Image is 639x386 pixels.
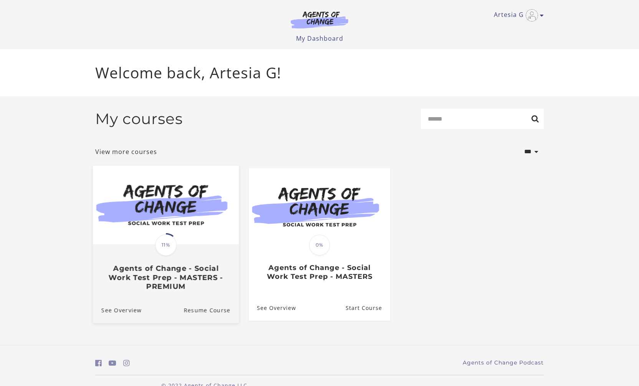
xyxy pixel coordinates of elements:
[109,359,116,367] i: https://www.youtube.com/c/AgentsofChangeTestPrepbyMeaganMitchell (Open in a new window)
[93,297,142,323] a: Agents of Change - Social Work Test Prep - MASTERS - PREMIUM: See Overview
[346,295,390,320] a: Agents of Change - Social Work Test Prep - MASTERS: Resume Course
[309,235,330,255] span: 0%
[95,358,102,369] a: https://www.facebook.com/groups/aswbtestprep (Open in a new window)
[95,147,157,156] a: View more courses
[123,358,130,369] a: https://www.instagram.com/agentsofchangeprep/ (Open in a new window)
[101,264,230,291] h3: Agents of Change - Social Work Test Prep - MASTERS - PREMIUM
[463,359,544,367] a: Agents of Change Podcast
[95,110,183,128] h2: My courses
[249,295,296,320] a: Agents of Change - Social Work Test Prep - MASTERS: See Overview
[494,9,540,22] a: Toggle menu
[95,359,102,367] i: https://www.facebook.com/groups/aswbtestprep (Open in a new window)
[155,234,177,256] span: 11%
[296,34,343,43] a: My Dashboard
[283,11,356,28] img: Agents of Change Logo
[109,358,116,369] a: https://www.youtube.com/c/AgentsofChangeTestPrepbyMeaganMitchell (Open in a new window)
[184,297,239,323] a: Agents of Change - Social Work Test Prep - MASTERS - PREMIUM: Resume Course
[257,263,382,281] h3: Agents of Change - Social Work Test Prep - MASTERS
[123,359,130,367] i: https://www.instagram.com/agentsofchangeprep/ (Open in a new window)
[95,61,544,84] p: Welcome back, Artesia G!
